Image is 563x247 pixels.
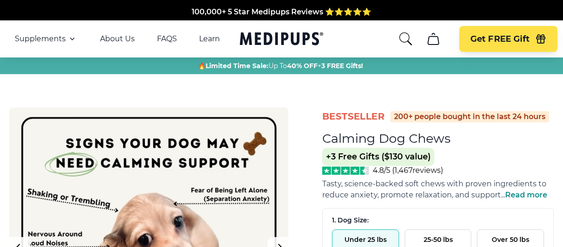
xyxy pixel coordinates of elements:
span: ... [501,190,547,199]
button: Supplements [15,33,78,44]
span: Supplements [15,34,66,44]
a: FAQS [157,34,177,44]
span: Get FREE Gift [470,34,530,44]
a: About Us [100,34,135,44]
button: Get FREE Gift [459,26,557,52]
a: Learn [199,34,220,44]
span: Tasty, science-backed soft chews with proven ingredients to [322,179,546,188]
button: search [398,32,413,46]
span: 🔥 Up To + [198,61,363,70]
span: reduce anxiety, promote relaxation, and support [322,190,501,199]
span: BestSeller [322,110,385,123]
button: cart [422,28,444,50]
img: Stars - 4.8 [322,166,369,175]
div: 200+ people bought in the last 24 hours [390,111,549,122]
div: 1. Dog Size: [332,216,544,225]
h1: Calming Dog Chews [322,131,450,146]
span: Read more [505,190,547,199]
span: Free Shipping + 60 day money-back guarantee [192,9,371,18]
span: 4.8/5 ( 1,467 reviews) [373,166,443,175]
a: Medipups [240,30,323,49]
span: +3 Free Gifts ($130 value) [322,148,434,166]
